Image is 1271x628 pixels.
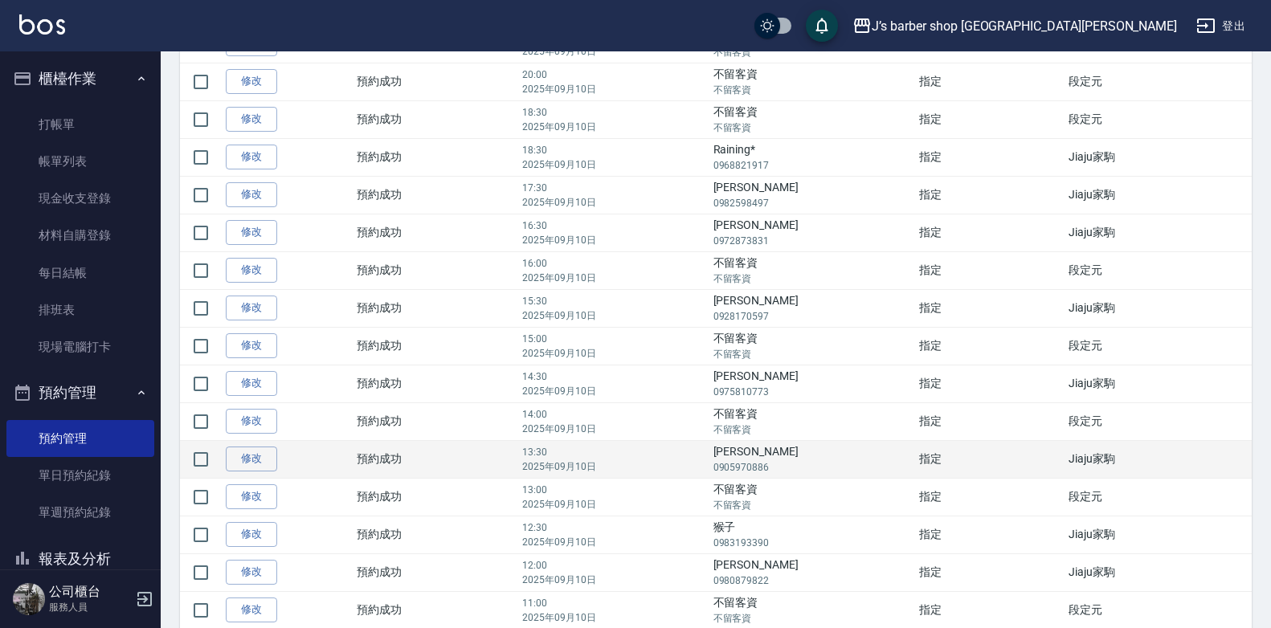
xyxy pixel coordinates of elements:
[353,516,518,553] td: 預約成功
[713,234,911,248] p: 0972873831
[915,214,1065,251] td: 指定
[709,251,915,289] td: 不留客資
[226,258,277,283] a: 修改
[353,176,518,214] td: 預約成功
[226,560,277,585] a: 修改
[226,296,277,320] a: 修改
[709,553,915,591] td: [PERSON_NAME]
[353,365,518,402] td: 預約成功
[915,478,1065,516] td: 指定
[1065,440,1184,478] td: Jiaju家駒
[6,538,154,580] button: 報表及分析
[6,143,154,180] a: 帳單列表
[915,176,1065,214] td: 指定
[1065,553,1184,591] td: Jiaju家駒
[522,558,705,573] p: 12:00
[713,611,911,626] p: 不留客資
[1065,516,1184,553] td: Jiaju家駒
[353,327,518,365] td: 預約成功
[522,271,705,285] p: 2025年09月10日
[19,14,65,35] img: Logo
[353,553,518,591] td: 預約成功
[6,328,154,365] a: 現場電腦打卡
[6,217,154,254] a: 材料自購登錄
[226,484,277,509] a: 修改
[13,583,45,615] img: Person
[522,422,705,436] p: 2025年09月10日
[522,596,705,610] p: 11:00
[353,478,518,516] td: 預約成功
[522,294,705,308] p: 15:30
[1065,214,1184,251] td: Jiaju家駒
[1065,365,1184,402] td: Jiaju家駒
[6,255,154,292] a: 每日結帳
[915,516,1065,553] td: 指定
[713,422,911,437] p: 不留客資
[713,573,911,588] p: 0980879822
[915,289,1065,327] td: 指定
[1065,138,1184,176] td: Jiaju家駒
[709,214,915,251] td: [PERSON_NAME]
[709,289,915,327] td: [PERSON_NAME]
[709,327,915,365] td: 不留客資
[522,82,705,96] p: 2025年09月10日
[713,120,911,135] p: 不留客資
[49,600,131,614] p: 服務人員
[713,83,911,97] p: 不留客資
[713,309,911,324] p: 0928170597
[522,332,705,346] p: 15:00
[915,100,1065,138] td: 指定
[522,520,705,535] p: 12:30
[915,138,1065,176] td: 指定
[6,420,154,457] a: 預約管理
[522,308,705,323] p: 2025年09月10日
[522,346,705,361] p: 2025年09月10日
[522,181,705,195] p: 17:30
[522,610,705,625] p: 2025年09月10日
[713,158,911,173] p: 0968821917
[226,333,277,358] a: 修改
[713,385,911,399] p: 0975810773
[522,143,705,157] p: 18:30
[522,483,705,497] p: 13:00
[709,402,915,440] td: 不留客資
[226,597,277,622] a: 修改
[353,251,518,289] td: 預約成功
[713,196,911,210] p: 0982598497
[1065,289,1184,327] td: Jiaju家駒
[49,584,131,600] h5: 公司櫃台
[522,233,705,247] p: 2025年09月10日
[353,100,518,138] td: 預約成功
[226,69,277,94] a: 修改
[522,218,705,233] p: 16:30
[522,573,705,587] p: 2025年09月10日
[915,327,1065,365] td: 指定
[709,365,915,402] td: [PERSON_NAME]
[353,402,518,440] td: 預約成功
[6,58,154,100] button: 櫃檯作業
[226,371,277,396] a: 修改
[846,10,1183,43] button: J’s barber shop [GEOGRAPHIC_DATA][PERSON_NAME]
[1065,402,1184,440] td: 段定元
[6,457,154,494] a: 單日預約紀錄
[713,536,911,550] p: 0983193390
[226,447,277,471] a: 修改
[713,271,911,286] p: 不留客資
[915,251,1065,289] td: 指定
[522,256,705,271] p: 16:00
[1190,11,1252,41] button: 登出
[713,460,911,475] p: 0905970886
[522,497,705,512] p: 2025年09月10日
[522,535,705,549] p: 2025年09月10日
[522,369,705,384] p: 14:30
[915,440,1065,478] td: 指定
[6,180,154,217] a: 現金收支登錄
[353,440,518,478] td: 預約成功
[522,157,705,172] p: 2025年09月10日
[709,63,915,100] td: 不留客資
[1065,327,1184,365] td: 段定元
[713,347,911,361] p: 不留客資
[709,516,915,553] td: 猴子
[1065,251,1184,289] td: 段定元
[915,63,1065,100] td: 指定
